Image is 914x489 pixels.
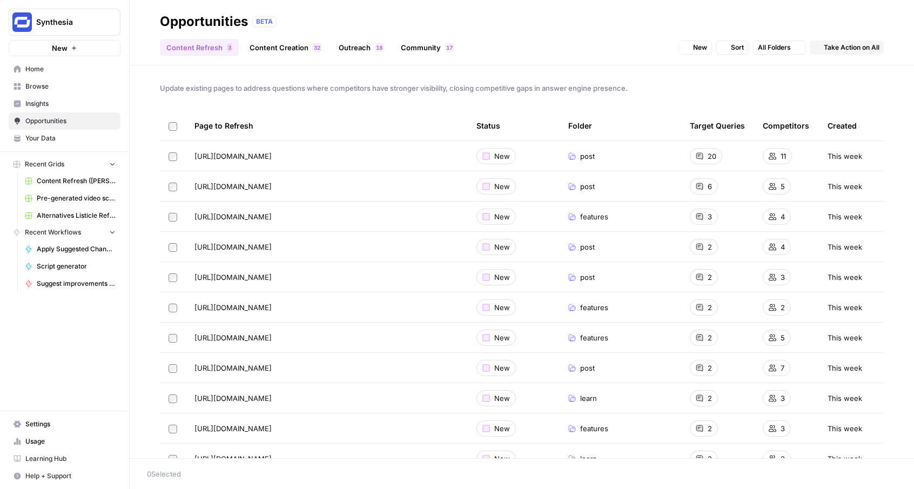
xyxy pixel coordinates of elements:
div: BETA [252,16,277,27]
span: This week [828,181,862,192]
span: New [494,151,510,162]
a: Your Data [9,130,120,147]
span: 2 [708,332,712,343]
span: [URL][DOMAIN_NAME] [194,453,272,464]
span: 2 [708,453,712,464]
span: features [580,302,608,313]
a: Home [9,61,120,78]
a: Alternatives Listicle Refresh [20,207,120,224]
div: Opportunities [160,13,248,30]
button: Help + Support [9,467,120,485]
span: New [494,272,510,283]
span: post [580,272,595,283]
span: features [580,423,608,434]
span: Usage [25,437,116,446]
span: New [52,43,68,53]
span: Synthesia [36,17,102,28]
a: Usage [9,433,120,450]
span: New [494,453,510,464]
span: This week [828,423,862,434]
span: This week [828,211,862,222]
span: 2 [708,242,712,252]
div: 32 [313,43,321,52]
span: Insights [25,99,116,109]
span: Recent Workflows [25,227,81,237]
span: [URL][DOMAIN_NAME] [194,272,272,283]
span: 2 [708,393,712,404]
span: This week [828,393,862,404]
span: learn [580,393,597,404]
span: Content Refresh ([PERSON_NAME]'s edit) [37,176,116,186]
span: Script generator [37,262,116,271]
span: 7 [781,363,784,373]
span: features [580,332,608,343]
span: This week [828,302,862,313]
a: Community17 [394,39,460,56]
a: Script generator [20,258,120,275]
span: Home [25,64,116,74]
span: post [580,181,595,192]
a: Insights [9,95,120,112]
button: Recent Workflows [9,224,120,240]
span: [URL][DOMAIN_NAME] [194,363,272,373]
button: Recent Grids [9,156,120,172]
span: New [494,211,510,222]
div: 0 Selected [147,468,897,479]
span: 1 [446,43,449,52]
span: New [693,43,707,52]
a: Content Refresh ([PERSON_NAME]'s edit) [20,172,120,190]
a: Opportunities [9,112,120,130]
span: 7 [449,43,453,52]
span: Update existing pages to address questions where competitors have stronger visibility, closing co... [160,83,884,93]
span: New [494,302,510,313]
span: 3 [314,43,317,52]
div: 3 [227,43,232,52]
span: 4 [781,211,785,222]
div: 17 [445,43,454,52]
span: Pre-generated video scripts [37,193,116,203]
span: 1 [376,43,379,52]
span: 3 [781,393,785,404]
span: This week [828,363,862,373]
span: This week [828,453,862,464]
span: This week [828,151,862,162]
span: New [494,242,510,252]
span: post [580,151,595,162]
span: 3 [708,211,712,222]
span: post [580,363,595,373]
a: Pre-generated video scripts [20,190,120,207]
span: 11 [781,151,786,162]
span: 4 [781,242,785,252]
span: This week [828,242,862,252]
div: Page to Refresh [194,111,459,140]
a: Outreach18 [332,39,390,56]
span: [URL][DOMAIN_NAME] [194,211,272,222]
span: [URL][DOMAIN_NAME] [194,151,272,162]
span: 6 [708,181,712,192]
span: 3 [781,272,785,283]
span: 2 [708,423,712,434]
span: post [580,242,595,252]
span: Browse [25,82,116,91]
span: Recent Grids [25,159,64,169]
button: New [9,40,120,56]
span: [URL][DOMAIN_NAME] [194,423,272,434]
a: Learning Hub [9,450,120,467]
span: [URL][DOMAIN_NAME] [194,181,272,192]
a: Settings [9,416,120,433]
a: Apply Suggested Changes - Fork [20,240,120,258]
span: 20 [708,151,716,162]
div: Target Queries [690,111,745,140]
span: All Folders [758,43,791,52]
span: This week [828,332,862,343]
span: 3 [228,43,231,52]
span: [URL][DOMAIN_NAME] [194,393,272,404]
span: New [494,363,510,373]
div: Status [476,111,500,140]
a: Content Creation32 [243,39,328,56]
span: 2 [781,302,785,313]
span: features [580,211,608,222]
span: Learning Hub [25,454,116,464]
span: Suggest improvements ([PERSON_NAME]'s edit) [37,279,116,289]
a: Content Refresh3 [160,39,239,56]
